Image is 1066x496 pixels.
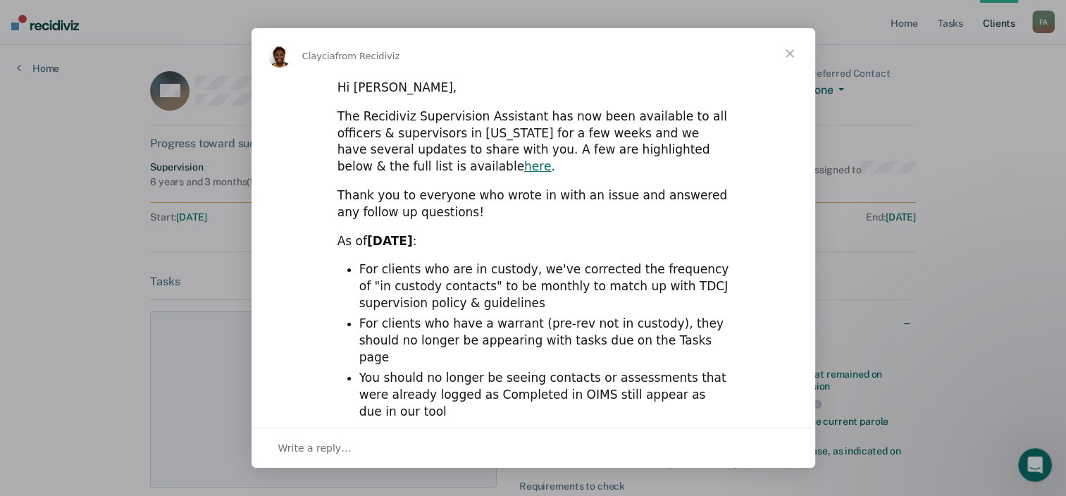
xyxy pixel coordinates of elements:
[141,366,282,423] button: Messages
[242,23,268,48] div: Close
[54,402,86,411] span: Home
[337,187,729,221] div: Thank you to everyone who wrote in with an issue and answered any follow up questions!
[524,159,551,173] a: here
[192,23,220,51] div: Profile image for Krysty
[335,51,400,61] span: from Recidiviz
[278,439,352,457] span: Write a reply…
[359,316,729,366] li: For clients who have a warrant (pre-rev not in custody), they should no longer be appearing with ...
[138,23,166,51] img: Profile image for Kim
[359,261,729,312] li: For clients who are in custody, we've corrected the frequency of "in custody contacts" to be mont...
[187,402,236,411] span: Messages
[764,28,815,79] span: Close
[165,23,193,51] img: Profile image for Rajan
[28,124,254,148] p: How can we help?
[28,27,106,49] img: logo
[367,234,413,248] b: [DATE]
[252,428,815,468] div: Open conversation and reply
[28,100,254,124] p: Hi Foluso 👋
[268,45,291,68] img: Profile image for Claycia
[302,51,335,61] span: Claycia
[359,370,729,421] li: You should no longer be seeing contacts or assessments that were already logged as Completed in O...
[14,166,268,204] div: Send us a message
[337,108,729,175] div: The Recidiviz Supervision Assistant has now been available to all officers & supervisors in [US_S...
[337,80,729,97] div: Hi [PERSON_NAME],
[29,178,235,192] div: Send us a message
[337,233,729,250] div: As of :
